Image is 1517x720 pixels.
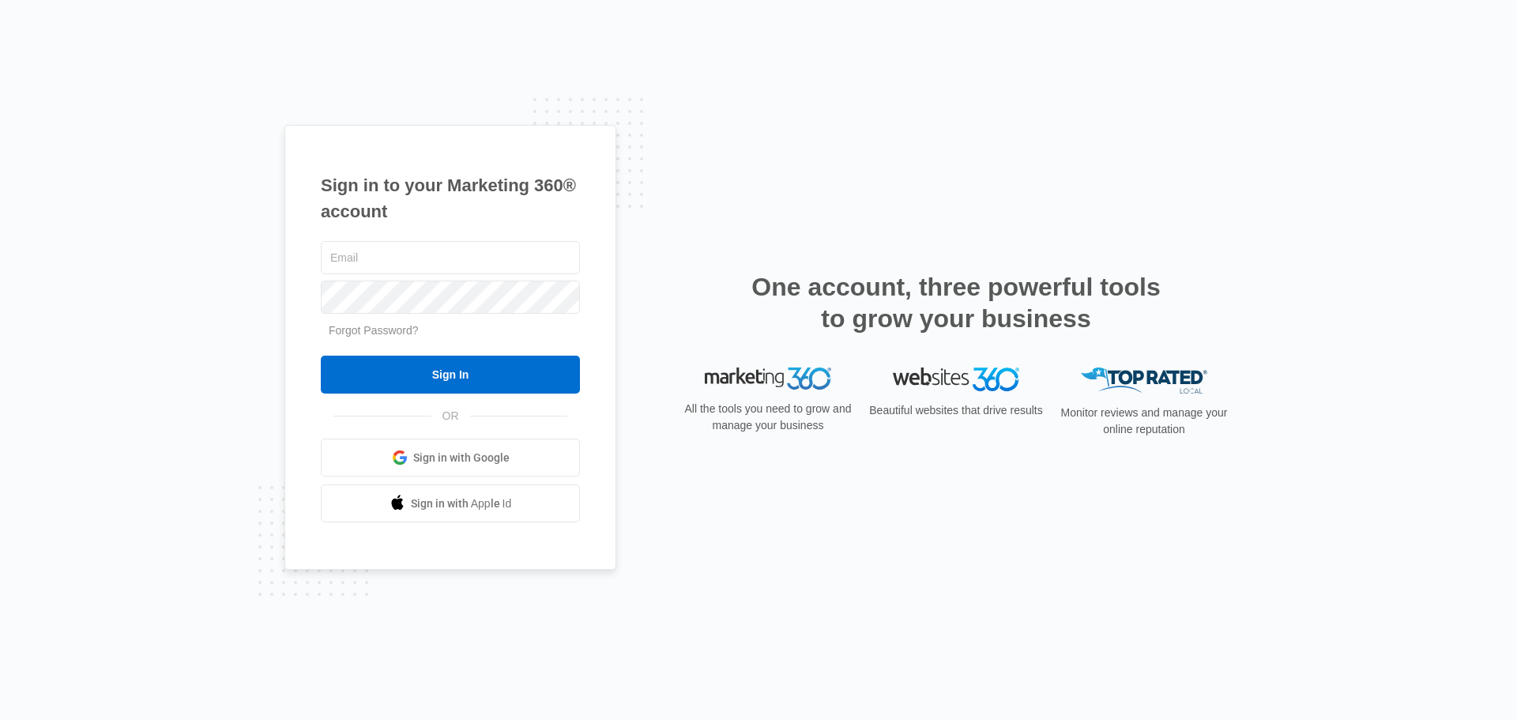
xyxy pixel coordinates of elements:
[431,408,470,424] span: OR
[705,368,831,390] img: Marketing 360
[1056,405,1233,438] p: Monitor reviews and manage your online reputation
[321,439,580,477] a: Sign in with Google
[679,401,856,434] p: All the tools you need to grow and manage your business
[747,271,1165,334] h2: One account, three powerful tools to grow your business
[411,496,512,512] span: Sign in with Apple Id
[329,324,419,337] a: Forgot Password?
[868,402,1045,419] p: Beautiful websites that drive results
[413,450,510,466] span: Sign in with Google
[321,172,580,224] h1: Sign in to your Marketing 360® account
[321,484,580,522] a: Sign in with Apple Id
[321,241,580,274] input: Email
[1081,368,1207,394] img: Top Rated Local
[893,368,1019,390] img: Websites 360
[321,356,580,394] input: Sign In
